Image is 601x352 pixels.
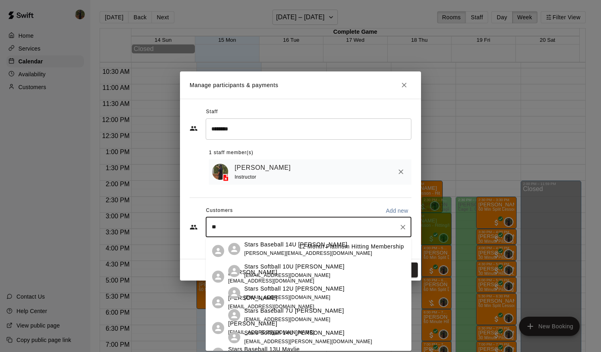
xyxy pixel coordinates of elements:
[382,204,411,217] button: Add new
[235,163,291,173] a: [PERSON_NAME]
[190,124,198,132] svg: Staff
[206,204,233,217] span: Customers
[209,146,253,159] span: 1 staff member(s)
[212,164,228,180] img: Mike Thatcher
[206,118,411,140] div: Search staff
[386,207,408,215] p: Add new
[397,78,411,92] button: Close
[206,217,411,237] div: Start typing to search customers...
[206,106,218,118] span: Staff
[235,174,256,180] span: Instructor
[190,223,198,231] svg: Customers
[397,222,409,233] button: Clear
[394,165,408,179] button: Remove
[190,81,278,90] p: Manage participants & payments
